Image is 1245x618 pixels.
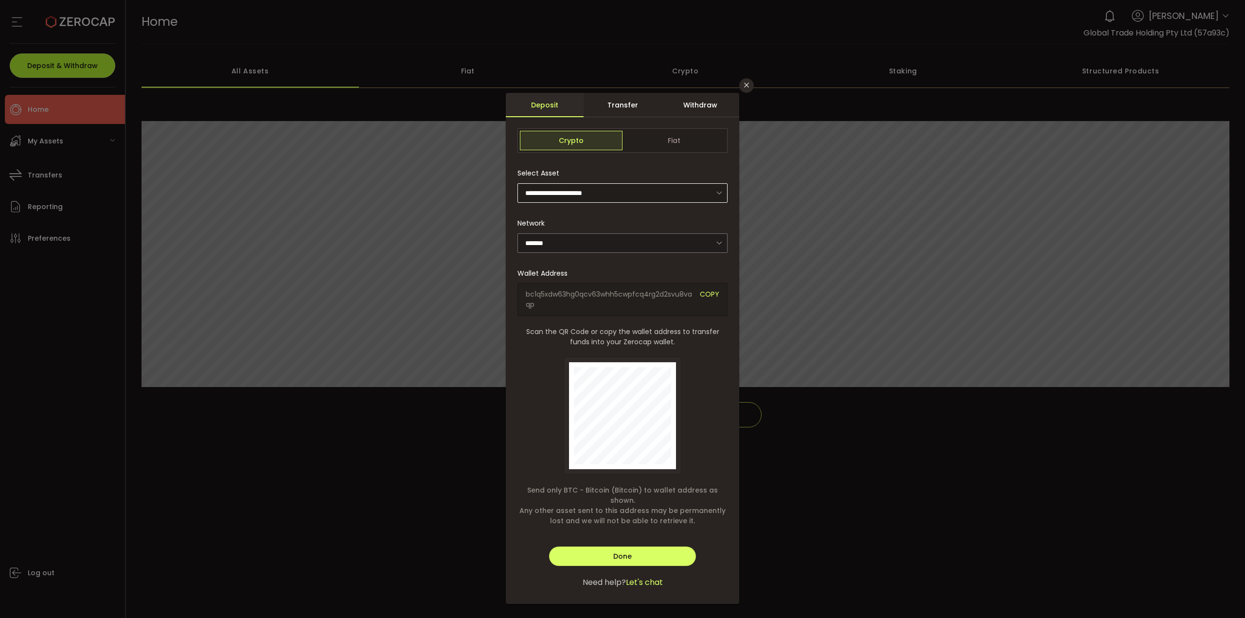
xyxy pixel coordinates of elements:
[1132,513,1245,618] iframe: Chat Widget
[739,78,754,93] button: Close
[622,131,725,150] span: Fiat
[517,485,728,506] span: Send only BTC - Bitcoin (Bitcoin) to wallet address as shown.
[526,289,693,310] span: bc1q5xdw63hg0qcv63whh5cwpfcq4rg2d2svu8vaqp
[661,93,739,117] div: Withdraw
[613,551,632,561] span: Done
[583,577,626,588] span: Need help?
[626,577,663,588] span: Let's chat
[700,289,719,310] span: COPY
[517,506,728,526] span: Any other asset sent to this address may be permanently lost and we will not be able to retrieve it.
[517,327,728,347] span: Scan the QR Code or copy the wallet address to transfer funds into your Zerocap wallet.
[506,93,739,604] div: dialog
[517,218,551,228] label: Network
[517,268,573,278] label: Wallet Address
[506,93,584,117] div: Deposit
[584,93,661,117] div: Transfer
[1132,513,1245,618] div: 聊天小组件
[549,547,696,566] button: Done
[520,131,622,150] span: Crypto
[517,168,565,178] label: Select Asset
